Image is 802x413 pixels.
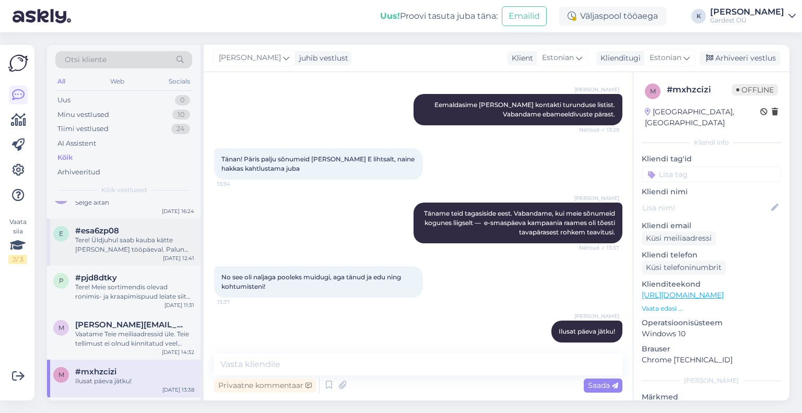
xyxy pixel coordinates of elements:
[221,273,403,290] span: No see oli naljaga pooleks muidugi, aga tänud ja edu ning kohtumisteni!
[508,53,533,64] div: Klient
[642,138,781,147] div: Kliendi info
[58,371,64,379] span: m
[162,207,194,215] div: [DATE] 16:24
[167,75,192,88] div: Socials
[58,324,64,332] span: m
[162,386,194,394] div: [DATE] 13:38
[642,290,724,300] a: [URL][DOMAIN_NAME]
[642,220,781,231] p: Kliendi email
[710,8,784,16] div: [PERSON_NAME]
[650,52,681,64] span: Estonian
[57,110,109,120] div: Minu vestlused
[75,329,194,348] div: Vaatame Teie meiliaadressid üle. Teie tellimust ei olnud kinnitatud veel kuna pidime [PERSON_NAME...
[221,155,416,172] span: Tänan! Päris palju sõnumeid [PERSON_NAME] E lihtsalt, naine hakkas kahtlustama juba
[732,84,778,96] span: Offline
[559,327,615,335] span: Ilusat päeva jätku!
[645,107,760,128] div: [GEOGRAPHIC_DATA], [GEOGRAPHIC_DATA]
[642,186,781,197] p: Kliendi nimi
[295,53,348,64] div: juhib vestlust
[542,52,574,64] span: Estonian
[75,198,194,207] div: Selge aitäh
[642,167,781,182] input: Lisa tag
[217,298,256,306] span: 13:37
[380,11,400,21] b: Uus!
[163,254,194,262] div: [DATE] 12:41
[75,226,119,235] span: #esa6zp08
[59,277,64,285] span: p
[214,379,316,393] div: Privaatne kommentaar
[574,86,619,93] span: [PERSON_NAME]
[642,279,781,290] p: Klienditeekond
[642,344,781,355] p: Brauser
[59,230,63,238] span: e
[574,194,619,202] span: [PERSON_NAME]
[380,10,498,22] div: Proovi tasuta juba täna:
[434,101,617,118] span: Eemaldasime [PERSON_NAME] kontakti turunduse listist. Vabandame ebameeldivuste pärast.
[642,376,781,385] div: [PERSON_NAME]
[691,9,706,23] div: K
[642,231,716,245] div: Küsi meiliaadressi
[57,95,70,105] div: Uus
[588,381,618,390] span: Saada
[642,250,781,261] p: Kliendi telefon
[75,235,194,254] div: Tere! Üldjuhul saab kauba kätte [PERSON_NAME] tööpäeval. Palun oota kindlasti e-kirja, et tellimu...
[642,202,769,214] input: Lisa nimi
[579,126,619,134] span: Nähtud ✓ 13:29
[75,273,117,282] span: #pjd8dtky
[580,343,619,351] span: 13:38
[642,154,781,164] p: Kliendi tag'id
[710,16,784,25] div: Gardest OÜ
[424,209,617,236] span: Täname teid tagasiside eest. Vabandame, kui meie sõnumeid kogunes liigselt — e-smaspäeva kampaani...
[8,255,27,264] div: 2 / 3
[642,328,781,339] p: Windows 10
[8,217,27,264] div: Vaata siia
[650,87,656,95] span: m
[596,53,641,64] div: Klienditugi
[172,110,190,120] div: 10
[700,51,780,65] div: Arhiveeri vestlus
[175,95,190,105] div: 0
[108,75,126,88] div: Web
[710,8,796,25] a: [PERSON_NAME]Gardest OÜ
[65,54,107,65] span: Otsi kliente
[642,392,781,403] p: Märkmed
[579,244,619,252] span: Nähtud ✓ 13:37
[57,138,96,149] div: AI Assistent
[75,376,194,386] div: Ilusat päeva jätku!
[574,312,619,320] span: [PERSON_NAME]
[57,124,109,134] div: Tiimi vestlused
[75,282,194,301] div: Tere! Meie sortimendis olevad ronimis- ja kraapimispuud leiate siit [URL][DOMAIN_NAME]
[101,185,147,195] span: Kõik vestlused
[642,304,781,313] p: Vaata edasi ...
[75,367,116,376] span: #mxhzcizi
[217,180,256,188] span: 13:34
[75,320,184,329] span: merita.soome@mail.ee
[559,7,666,26] div: Väljaspool tööaega
[667,84,732,96] div: # mxhzcizi
[171,124,190,134] div: 24
[642,317,781,328] p: Operatsioonisüsteem
[219,52,281,64] span: [PERSON_NAME]
[164,301,194,309] div: [DATE] 11:31
[642,355,781,365] p: Chrome [TECHNICAL_ID]
[502,6,547,26] button: Emailid
[57,167,100,178] div: Arhiveeritud
[8,53,28,73] img: Askly Logo
[162,348,194,356] div: [DATE] 14:32
[57,152,73,163] div: Kõik
[55,75,67,88] div: All
[642,261,726,275] div: Küsi telefoninumbrit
